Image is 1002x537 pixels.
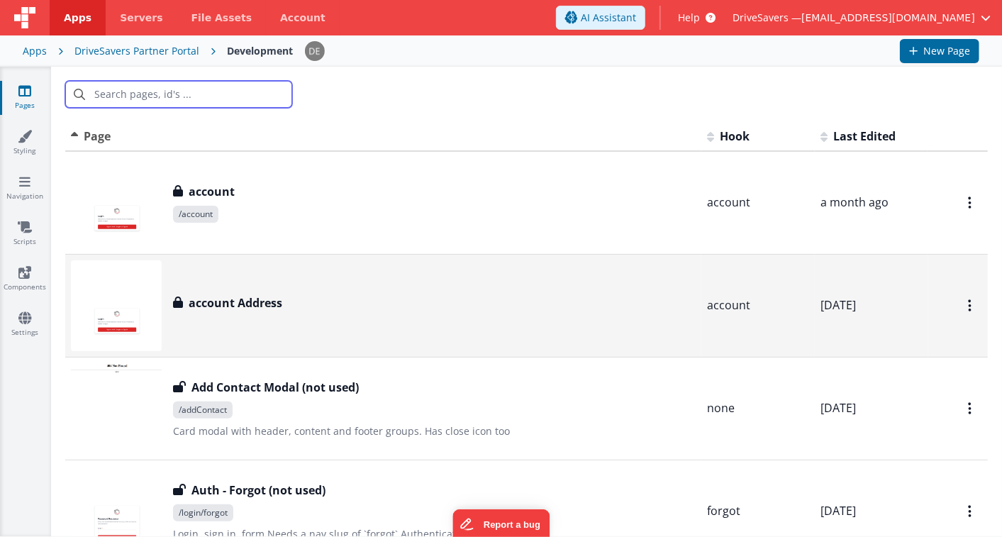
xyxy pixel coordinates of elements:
[707,297,809,314] div: account
[900,39,979,63] button: New Page
[173,504,233,521] span: /login/forgot
[959,394,982,423] button: Options
[959,188,982,217] button: Options
[227,44,293,58] div: Development
[64,11,91,25] span: Apps
[959,291,982,320] button: Options
[801,11,975,25] span: [EMAIL_ADDRESS][DOMAIN_NAME]
[120,11,162,25] span: Servers
[733,11,991,25] button: DriveSavers — [EMAIL_ADDRESS][DOMAIN_NAME]
[556,6,645,30] button: AI Assistant
[820,194,889,210] span: a month ago
[173,402,233,419] span: /addContact
[23,44,47,58] div: Apps
[820,297,856,313] span: [DATE]
[707,503,809,519] div: forgot
[191,11,252,25] span: File Assets
[173,206,218,223] span: /account
[191,482,325,499] h3: Auth - Forgot (not used)
[720,128,750,144] span: Hook
[678,11,700,25] span: Help
[820,503,856,519] span: [DATE]
[305,41,325,61] img: c1374c675423fc74691aaade354d0b4b
[959,497,982,526] button: Options
[707,194,809,211] div: account
[65,81,292,108] input: Search pages, id's ...
[833,128,896,144] span: Last Edited
[733,11,801,25] span: DriveSavers —
[581,11,636,25] span: AI Assistant
[820,400,856,416] span: [DATE]
[191,379,359,396] h3: Add Contact Modal (not used)
[707,400,809,416] div: none
[189,183,235,200] h3: account
[84,128,111,144] span: Page
[189,294,282,311] h3: account Address
[173,424,696,438] p: Card modal with header, content and footer groups. Has close icon too
[74,44,199,58] div: DriveSavers Partner Portal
